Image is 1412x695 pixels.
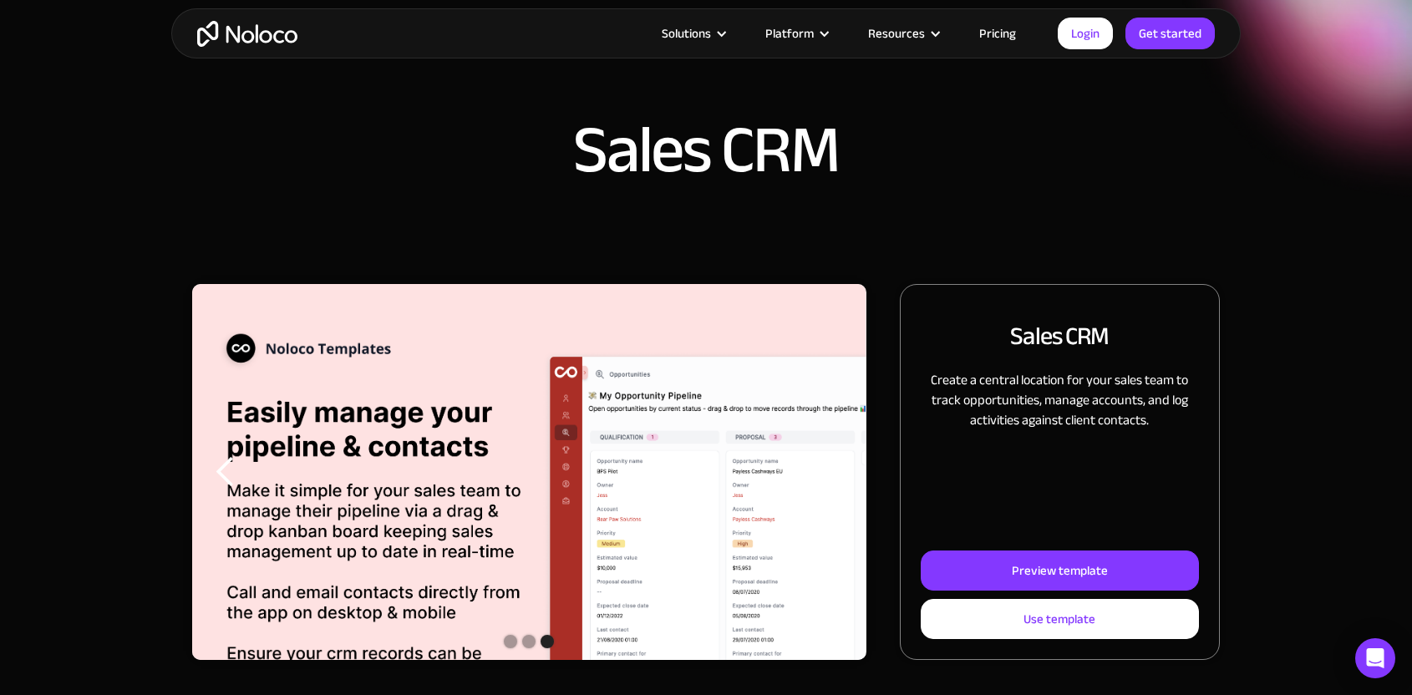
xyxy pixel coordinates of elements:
div: Solutions [662,23,711,44]
a: Pricing [958,23,1037,44]
div: Platform [744,23,847,44]
div: Solutions [641,23,744,44]
div: Show slide 1 of 3 [504,635,517,648]
div: Resources [868,23,925,44]
a: Use template [921,599,1199,639]
h1: Sales CRM [573,117,839,184]
a: Get started [1125,18,1215,49]
div: Show slide 2 of 3 [522,635,536,648]
div: Preview template [1012,560,1108,581]
div: Open Intercom Messenger [1355,638,1395,678]
div: carousel [192,284,866,660]
div: 3 of 3 [192,284,866,660]
div: previous slide [192,284,259,660]
p: Create a central location for your sales team to track opportunities, manage accounts, and log ac... [921,370,1199,430]
a: Login [1058,18,1113,49]
a: Preview template [921,550,1199,591]
a: home [197,21,297,47]
h2: Sales CRM [1010,318,1109,353]
div: Use template [1023,608,1095,630]
div: Platform [765,23,814,44]
div: next slide [800,284,866,660]
div: Show slide 3 of 3 [541,635,554,648]
div: Resources [847,23,958,44]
